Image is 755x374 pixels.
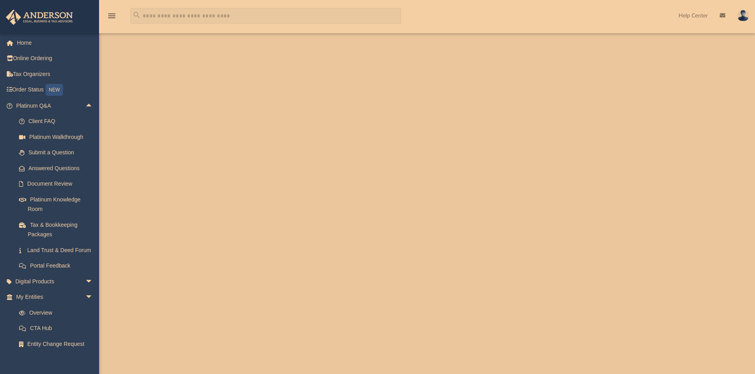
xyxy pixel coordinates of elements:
a: Land Trust & Deed Forum [11,242,105,258]
a: Home [6,35,105,51]
a: Portal Feedback [11,258,105,274]
a: menu [107,15,117,21]
a: Answered Questions [11,160,105,176]
a: Document Review [11,176,105,192]
a: Submit a Question [11,145,105,161]
a: Platinum Walkthrough [11,129,105,145]
img: Anderson Advisors Platinum Portal [4,9,75,25]
a: Entity Change Request [11,336,105,352]
a: Tax & Bookkeeping Packages [11,217,105,242]
a: My Entitiesarrow_drop_down [6,289,105,305]
a: CTA Hub [11,321,105,336]
a: Tax Organizers [6,66,105,82]
a: Overview [11,305,105,321]
a: Platinum Q&Aarrow_drop_up [6,98,105,114]
a: Platinum Knowledge Room [11,192,105,217]
span: arrow_drop_down [85,289,101,306]
a: Order StatusNEW [6,82,105,98]
span: arrow_drop_up [85,98,101,114]
i: menu [107,11,117,21]
div: NEW [46,84,63,96]
a: Digital Productsarrow_drop_down [6,273,105,289]
a: Client FAQ [11,114,105,129]
a: Online Ordering [6,51,105,66]
span: arrow_drop_down [85,273,101,290]
img: User Pic [737,10,749,21]
i: search [132,11,141,19]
